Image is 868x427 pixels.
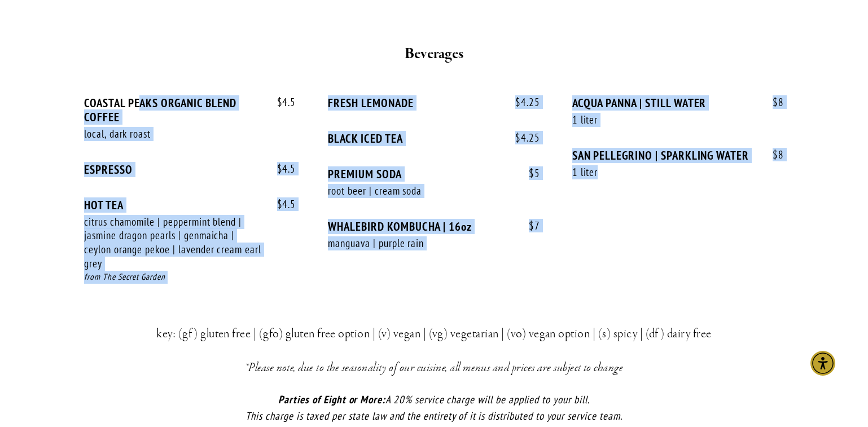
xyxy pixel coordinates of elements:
em: Parties of Eight or More: [278,393,385,406]
h3: key: (gf) gluten free | (gfo) gluten free option | (v) vegan | (vg) vegetarian | (vo) vegan optio... [105,324,763,344]
div: SAN PELLEGRINO | SPARKLING WATER [572,148,784,162]
span: $ [515,131,521,144]
div: from The Secret Garden [84,271,296,284]
div: COASTAL PEAKS ORGANIC BLEND COFFEE [84,96,296,124]
span: 5 [518,167,540,180]
span: 8 [761,148,784,161]
span: 4.25 [504,131,540,144]
div: Accessibility Menu [810,351,835,376]
div: FRESH LEMONADE [328,96,540,110]
div: 1 liter [572,113,752,127]
span: $ [515,95,521,109]
strong: Beverages [405,44,464,64]
span: 4.5 [266,96,296,109]
div: ESPRESSO [84,162,296,177]
span: 4.5 [266,162,296,175]
em: *Please note, due to the seasonality of our cuisine, all menus and prices are subject to change [245,360,624,376]
span: $ [277,162,283,175]
span: $ [529,166,534,180]
div: WHALEBIRD KOMBUCHA | 16oz [328,219,540,234]
div: local, dark roast [84,127,264,141]
span: $ [277,197,283,211]
span: $ [773,148,778,161]
span: 4.25 [504,96,540,109]
div: 1 liter [572,165,752,179]
span: $ [773,95,778,109]
div: HOT TEA [84,198,296,212]
div: root beer | cream soda [328,184,507,198]
span: 7 [518,219,540,232]
div: manguava | purple rain [328,236,507,250]
div: BLACK ICED TEA [328,131,540,146]
span: 8 [761,96,784,109]
div: ACQUA PANNA | STILL WATER [572,96,784,110]
span: $ [529,219,534,232]
div: PREMIUM SODA [328,167,540,181]
div: citrus chamomile | peppermint blend | jasmine dragon pearls | genmaicha | ceylon orange pekoe | l... [84,215,264,271]
span: 4.5 [266,198,296,211]
em: A 20% service charge will be applied to your bill. This charge is taxed per state law and the ent... [246,393,622,422]
span: $ [277,95,283,109]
